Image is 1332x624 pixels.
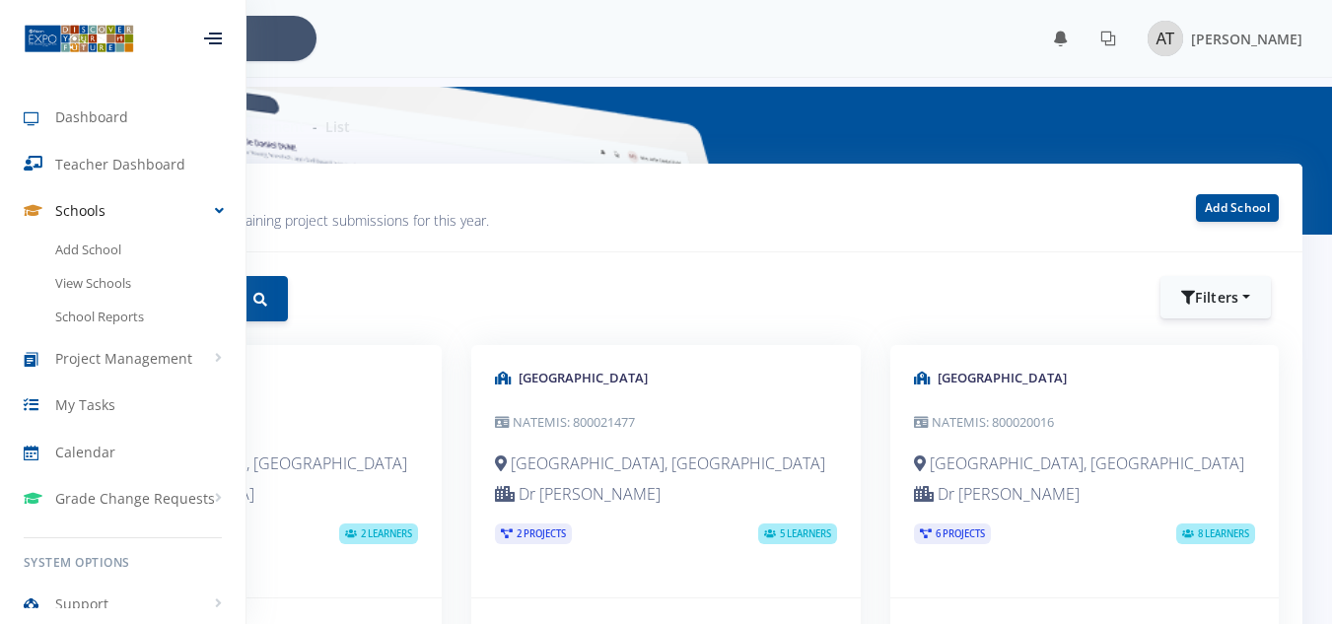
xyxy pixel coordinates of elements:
span: Schools [55,200,105,221]
p: [GEOGRAPHIC_DATA], [GEOGRAPHIC_DATA] [914,451,1255,477]
h5: [GEOGRAPHIC_DATA] [77,369,418,388]
span: 8 Learners [1176,523,1255,544]
h5: [GEOGRAPHIC_DATA] [914,369,1255,388]
p: Dr [PERSON_NAME] [495,481,836,508]
p: Here is a list of all schools containing project submissions for this year. [53,209,861,233]
span: [PERSON_NAME] [1191,30,1302,48]
img: Image placeholder [1148,21,1183,56]
small: NATEMIS: 800021477 [495,413,635,431]
p: [GEOGRAPHIC_DATA], [GEOGRAPHIC_DATA] [77,451,418,477]
span: Teacher Dashboard [55,154,185,174]
button: Filters [1160,276,1271,318]
img: ... [24,23,134,54]
span: Project Management [55,348,192,369]
p: Dr [PERSON_NAME] [914,481,1255,508]
span: Calendar [55,442,115,462]
small: NATEMIS: 800020016 [914,413,1054,431]
p: [GEOGRAPHIC_DATA] [77,481,418,508]
a: Image placeholder [PERSON_NAME] [1132,17,1302,60]
span: 5 Learners [758,523,837,544]
a: Add School [1196,194,1279,222]
li: List [305,116,350,137]
h6: System Options [24,554,222,572]
h3: Schools [53,183,861,209]
span: My Tasks [55,394,115,415]
span: 2 Projects [495,523,572,544]
span: Support [55,593,108,614]
span: Dashboard [55,106,128,127]
span: 6 Projects [914,523,991,544]
h5: [GEOGRAPHIC_DATA] [495,369,836,388]
p: [GEOGRAPHIC_DATA], [GEOGRAPHIC_DATA] [495,451,836,477]
span: Grade Change Requests [55,488,215,509]
span: 2 Learners [339,523,418,544]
